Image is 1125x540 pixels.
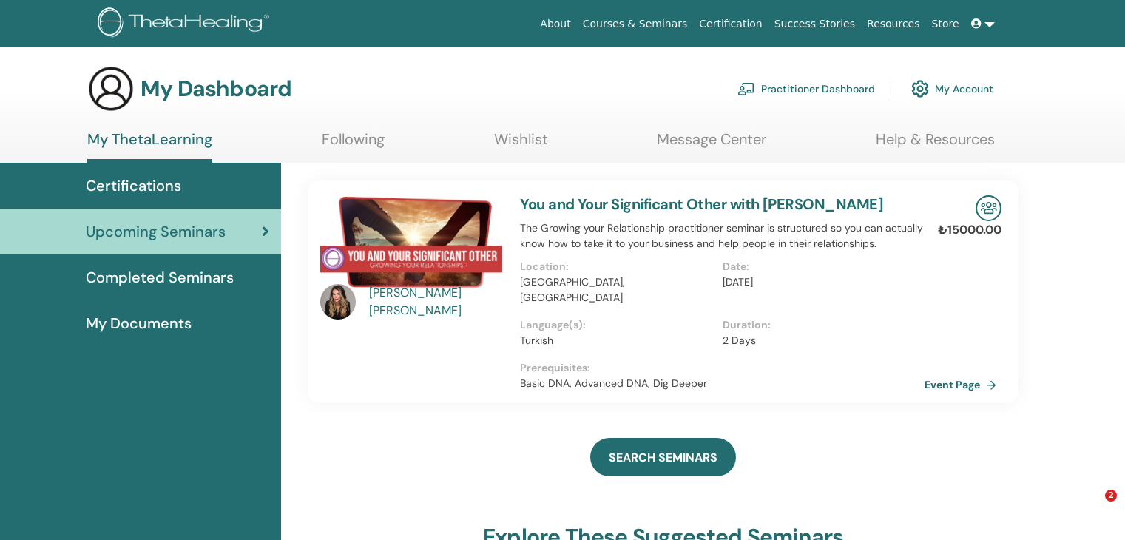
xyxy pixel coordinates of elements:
p: Duration : [723,317,916,333]
a: Courses & Seminars [577,10,694,38]
a: You and Your Significant Other with [PERSON_NAME] [520,195,883,214]
img: default.jpg [320,284,356,320]
img: logo.png [98,7,274,41]
img: chalkboard-teacher.svg [737,82,755,95]
a: Success Stories [768,10,861,38]
span: Certifications [86,175,181,197]
p: Prerequisites : [520,360,925,376]
a: Help & Resources [876,130,995,159]
img: cog.svg [911,76,929,101]
span: My Documents [86,312,192,334]
a: Following [322,130,385,159]
span: Upcoming Seminars [86,220,226,243]
a: My Account [911,72,993,105]
p: Basic DNA, Advanced DNA, Dig Deeper [520,376,925,391]
p: 2 Days [723,333,916,348]
a: Wishlist [494,130,548,159]
p: ₺15000.00 [938,221,1001,239]
a: My ThetaLearning [87,130,212,163]
a: SEARCH SEMINARS [590,438,736,476]
p: [GEOGRAPHIC_DATA], [GEOGRAPHIC_DATA] [520,274,713,306]
span: Completed Seminars [86,266,234,288]
span: 2 [1105,490,1117,502]
p: [DATE] [723,274,916,290]
a: Certification [693,10,768,38]
img: You and Your Significant Other [320,195,502,288]
a: Practitioner Dashboard [737,72,875,105]
a: Store [926,10,965,38]
p: Turkish [520,333,713,348]
a: Resources [861,10,926,38]
p: The Growing your Relationship practitioner seminar is structured so you can actually know how to ... [520,220,925,252]
a: About [534,10,576,38]
img: In-Person Seminar [976,195,1001,221]
span: SEARCH SEMINARS [609,450,717,465]
h3: My Dashboard [141,75,291,102]
a: Event Page [925,374,1002,396]
img: generic-user-icon.jpg [87,65,135,112]
a: [PERSON_NAME] [PERSON_NAME] [369,284,506,320]
p: Language(s) : [520,317,713,333]
a: Message Center [657,130,766,159]
p: Date : [723,259,916,274]
p: Location : [520,259,713,274]
iframe: Intercom live chat [1075,490,1110,525]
